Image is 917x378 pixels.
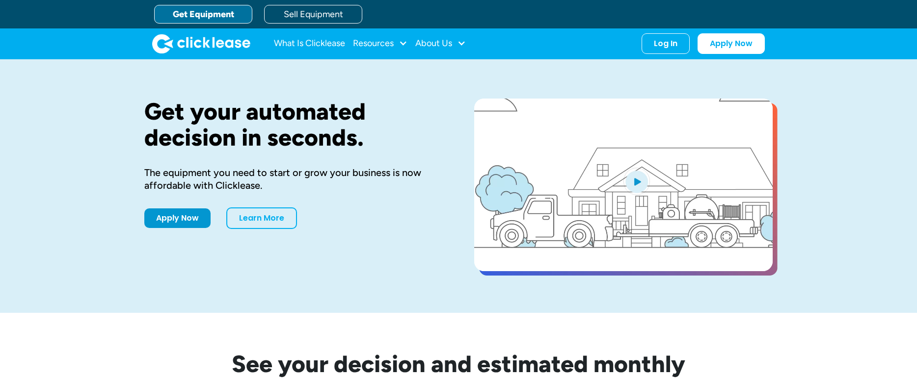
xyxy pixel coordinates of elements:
div: Log In [654,39,677,49]
div: About Us [415,34,466,53]
h1: Get your automated decision in seconds. [144,99,443,151]
a: Sell Equipment [264,5,362,24]
img: Clicklease logo [152,34,250,53]
a: Apply Now [144,208,211,228]
a: open lightbox [474,99,773,271]
img: Blue play button logo on a light blue circular background [623,168,650,195]
a: Apply Now [698,33,765,54]
a: home [152,34,250,53]
a: What Is Clicklease [274,34,345,53]
a: Get Equipment [154,5,252,24]
a: Learn More [226,207,297,229]
div: The equipment you need to start or grow your business is now affordable with Clicklease. [144,166,443,192]
div: Resources [353,34,407,53]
